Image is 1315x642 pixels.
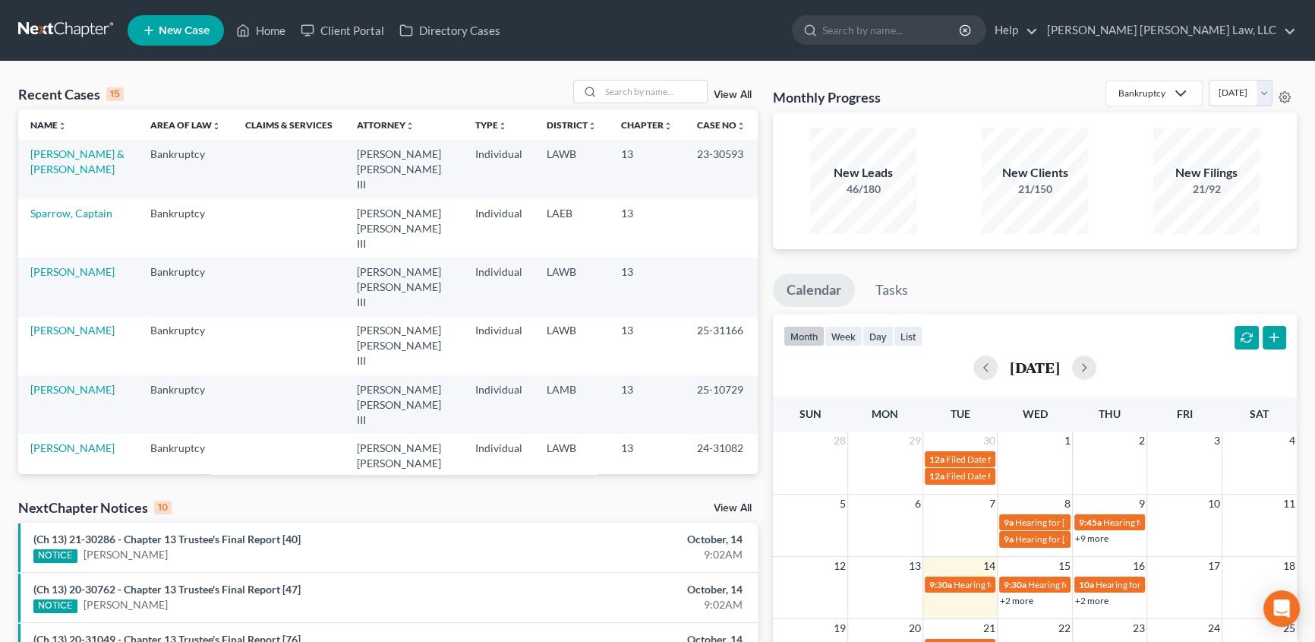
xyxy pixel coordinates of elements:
span: 24 [1206,619,1222,637]
td: Individual [463,317,535,375]
a: Nameunfold_more [30,119,67,131]
span: 12a [929,454,944,465]
a: Attorneyunfold_more [357,119,415,131]
div: 9:02AM [516,597,743,612]
span: 25 [1282,619,1297,637]
div: New Clients [982,164,1088,182]
h2: [DATE] [1010,359,1060,375]
span: 21 [982,619,997,637]
span: 15 [1057,557,1072,575]
td: 25-31166 [685,317,758,375]
a: (Ch 13) 21-30286 - Chapter 13 Trustee's Final Report [40] [33,533,301,546]
a: [PERSON_NAME] [30,383,115,396]
span: Thu [1099,407,1121,420]
button: week [825,326,862,346]
td: 24-31082 [685,434,758,492]
button: month [784,326,825,346]
span: Wed [1022,407,1047,420]
a: View All [714,503,752,514]
span: 7 [988,495,997,513]
span: Hearing for [PERSON_NAME] [1096,579,1214,590]
a: Case Nounfold_more [697,119,746,131]
div: NextChapter Notices [18,498,172,517]
span: Hearing for [PERSON_NAME] [1015,517,1134,528]
span: 28 [832,432,847,450]
td: Bankruptcy [138,375,233,434]
span: 9:45a [1079,517,1102,528]
a: [PERSON_NAME] [30,441,115,454]
td: Bankruptcy [138,140,233,198]
td: 13 [609,258,685,316]
span: Sat [1250,407,1269,420]
a: [PERSON_NAME] [84,597,168,612]
span: 9 [1137,495,1146,513]
div: 21/150 [982,182,1088,197]
a: [PERSON_NAME] [30,324,115,337]
span: 12 [832,557,847,575]
td: [PERSON_NAME] [PERSON_NAME] III [345,434,463,492]
a: [PERSON_NAME] [PERSON_NAME] Law, LLC [1039,17,1296,44]
span: 10a [1079,579,1094,590]
input: Search by name... [822,16,961,44]
span: Mon [872,407,898,420]
td: 25-10729 [685,375,758,434]
span: Filed Date for [PERSON_NAME] [946,454,1073,465]
a: [PERSON_NAME] [84,547,168,562]
span: 18 [1282,557,1297,575]
td: 23-30593 [685,140,758,198]
div: New Leads [810,164,916,182]
span: 1 [1063,432,1072,450]
td: LAWB [535,434,609,492]
div: Bankruptcy [1118,87,1165,100]
i: unfold_more [588,122,597,131]
div: October, 14 [516,582,743,597]
i: unfold_more [664,122,673,131]
div: NOTICE [33,599,77,613]
div: Open Intercom Messenger [1263,590,1300,627]
a: +2 more [1075,595,1108,606]
span: Tue [950,407,970,420]
a: Typeunfold_more [475,119,507,131]
a: Area of Lawunfold_more [150,119,221,131]
a: +2 more [1000,595,1033,606]
div: 21/92 [1153,182,1260,197]
i: unfold_more [58,122,67,131]
div: NOTICE [33,549,77,563]
span: 4 [1288,432,1297,450]
td: [PERSON_NAME] [PERSON_NAME] III [345,140,463,198]
td: LAEB [535,199,609,258]
span: 11 [1282,495,1297,513]
a: [PERSON_NAME] [30,265,115,278]
td: Bankruptcy [138,434,233,492]
span: 29 [907,432,922,450]
span: 30 [982,432,997,450]
span: Hearing for [US_STATE] Safety Association of Timbermen - Self I [1028,579,1278,590]
span: Hearing for [US_STATE] Safety Association of Timbermen - Self I [954,579,1203,590]
h3: Monthly Progress [773,88,881,106]
td: [PERSON_NAME] [PERSON_NAME] III [345,258,463,316]
span: Hearing for [PERSON_NAME] [1015,533,1134,545]
a: Directory Cases [392,17,508,44]
td: LAMB [535,375,609,434]
span: 9:30a [929,579,952,590]
i: unfold_more [212,122,221,131]
a: [PERSON_NAME] & [PERSON_NAME] [30,147,125,176]
a: Tasks [862,274,922,307]
td: Bankruptcy [138,199,233,258]
td: Bankruptcy [138,258,233,316]
a: View All [714,90,752,100]
td: Bankruptcy [138,317,233,375]
div: Recent Cases [18,85,124,103]
span: Sun [799,407,821,420]
span: 22 [1057,619,1072,637]
span: Fri [1177,407,1193,420]
span: 12a [929,470,944,482]
td: 13 [609,140,685,198]
span: 8 [1063,495,1072,513]
button: day [862,326,894,346]
span: 16 [1131,557,1146,575]
span: 2 [1137,432,1146,450]
td: Individual [463,258,535,316]
div: October, 14 [516,532,743,547]
button: list [894,326,922,346]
